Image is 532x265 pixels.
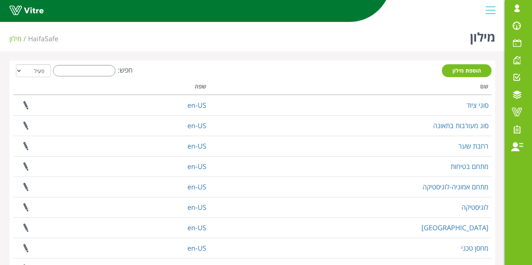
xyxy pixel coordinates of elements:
[423,182,488,191] a: מתחם אמוניה-לוגיסטיקה
[421,223,488,232] a: [GEOGRAPHIC_DATA]
[187,182,206,191] a: en-US
[459,141,488,150] a: רחבת שער
[462,203,488,212] a: לוגיסטיקה
[187,101,206,110] a: en-US
[466,101,488,110] a: סוגי ציוד
[433,121,488,130] a: סוג מעורבות בתאונה
[187,141,206,150] a: en-US
[187,223,206,232] a: en-US
[53,65,115,76] input: חפש:
[51,65,133,76] label: חפש:
[28,34,58,43] a: HaifaSafe
[451,162,488,171] a: מתחם בטיחות
[470,19,495,51] h1: מילון
[187,121,206,130] a: en-US
[452,67,481,74] span: הוספת מילון
[187,162,206,171] a: en-US
[187,203,206,212] a: en-US
[112,81,210,95] th: שפה
[461,243,488,253] a: מחסן טכני
[209,81,491,95] th: שם
[187,243,206,253] a: en-US
[442,64,491,77] a: הוספת מילון
[9,34,28,44] li: מילון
